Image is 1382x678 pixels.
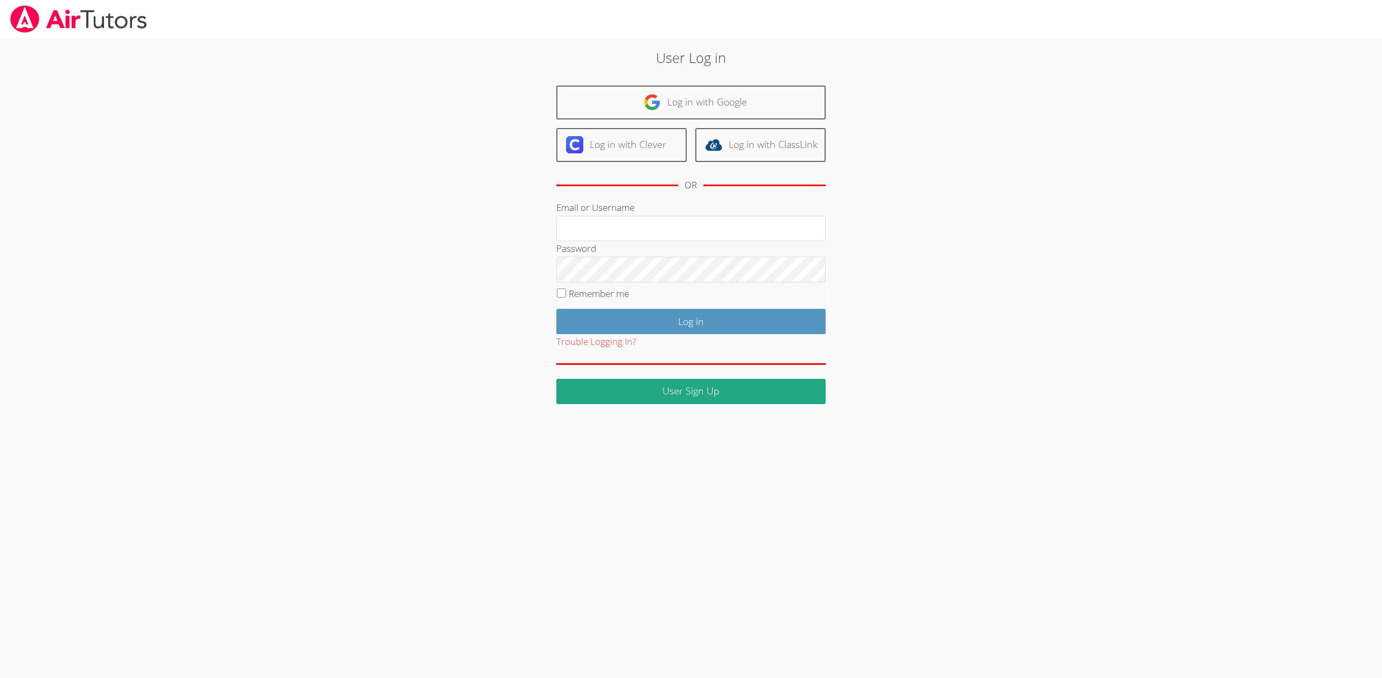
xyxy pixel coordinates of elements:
button: Trouble Logging In? [556,334,636,350]
img: google-logo-50288ca7cdecda66e5e0955fdab243c47b7ad437acaf1139b6f446037453330a.svg [644,94,661,111]
label: Remember me [569,287,629,300]
h2: User Log in [318,47,1064,68]
input: Log in [556,309,826,334]
a: Log in with Clever [556,128,687,162]
a: Log in with ClassLink [695,128,826,162]
div: OR [685,178,697,193]
a: Log in with Google [556,86,826,119]
img: airtutors_banner-c4298cdbf04f3fff15de1276eac7730deb9818008684d7c2e4769d2f7ddbe033.png [9,5,148,33]
label: Email or Username [556,201,634,214]
a: User Sign Up [556,379,826,404]
label: Password [556,242,596,255]
img: classlink-logo-d6bb404cc1216ec64c9a2012d9dc4662098be43eaf13dc465df04b49fa7ab582.svg [705,136,722,153]
img: clever-logo-6eab21bc6e7a338710f1a6ff85c0baf02591cd810cc4098c63d3a4b26e2feb20.svg [566,136,583,153]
